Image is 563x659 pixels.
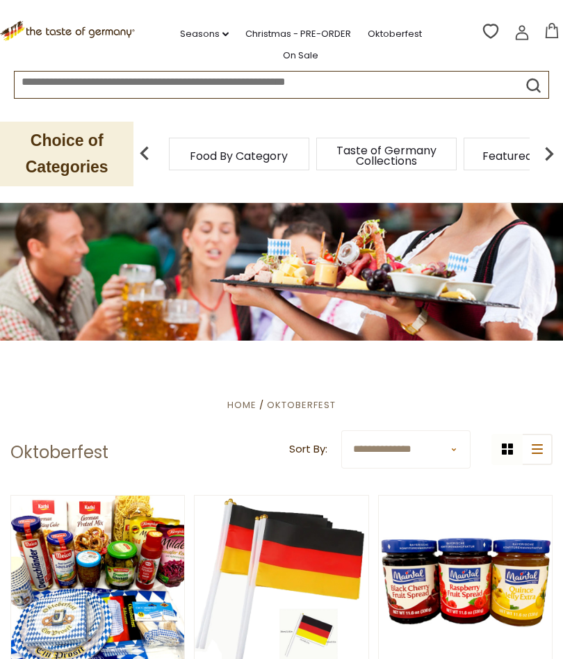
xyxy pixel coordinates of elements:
[10,442,108,463] h1: Oktoberfest
[245,26,351,42] a: Christmas - PRE-ORDER
[227,398,256,412] a: Home
[180,26,229,42] a: Seasons
[131,140,158,168] img: previous arrow
[283,48,318,63] a: On Sale
[535,140,563,168] img: next arrow
[331,145,442,166] a: Taste of Germany Collections
[368,26,422,42] a: Oktoberfest
[267,398,336,412] a: Oktoberfest
[289,441,327,458] label: Sort By:
[190,151,288,161] a: Food By Category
